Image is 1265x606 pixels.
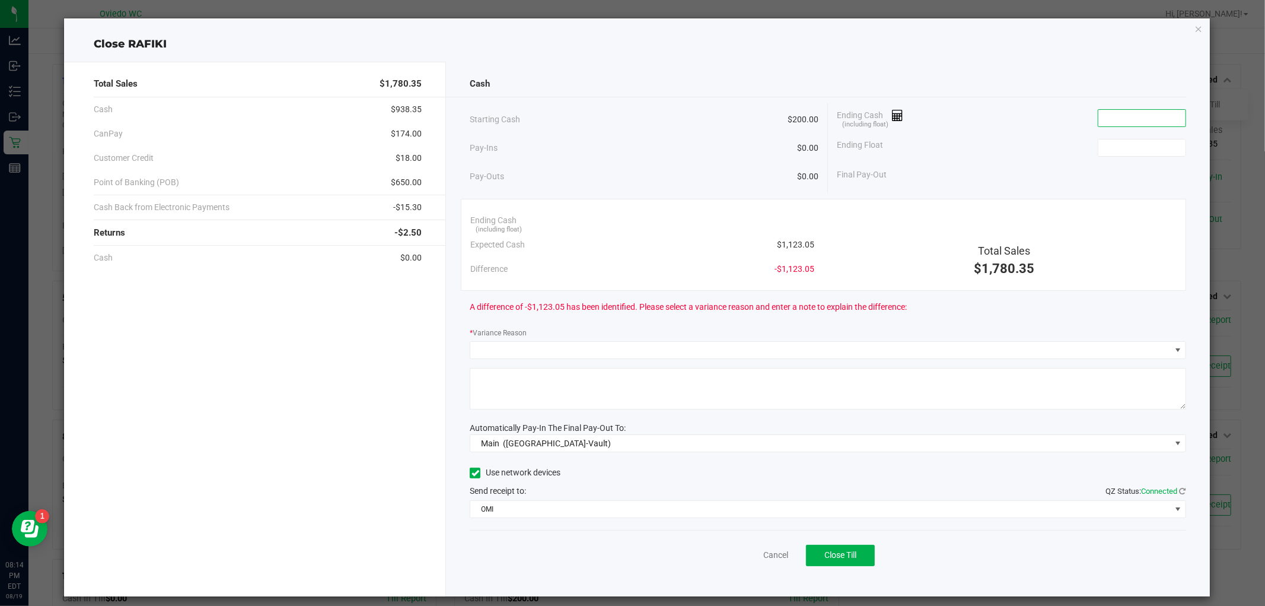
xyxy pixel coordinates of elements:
button: Close Till [806,545,875,566]
span: $650.00 [391,176,422,189]
span: Customer Credit [94,152,154,164]
span: Cash [470,77,490,91]
span: Ending Float [837,139,883,157]
span: -$15.30 [393,201,422,214]
span: Cash [94,103,113,116]
iframe: Resource center [12,511,47,547]
span: Expected Cash [470,239,525,251]
span: Pay-Ins [470,142,498,154]
span: Total Sales [978,245,1030,257]
span: Automatically Pay-In The Final Pay-Out To: [470,423,626,433]
span: Pay-Outs [470,170,504,183]
span: $0.00 [797,170,818,183]
span: $0.00 [797,142,818,154]
span: OMI [470,501,1170,518]
span: Point of Banking (POB) [94,176,179,189]
label: Variance Reason [470,328,527,338]
span: (including float) [476,225,522,235]
span: Cash Back from Electronic Payments [94,201,230,214]
span: Starting Cash [470,113,520,126]
span: Connected [1142,487,1178,496]
span: (including float) [842,120,888,130]
span: Final Pay-Out [837,169,887,181]
span: -$1,123.05 [775,263,814,275]
span: -$2.50 [394,226,422,240]
span: QZ Status: [1106,487,1186,496]
iframe: Resource center unread badge [35,509,49,523]
span: A difference of -$1,123.05 has been identified. Please select a variance reason and enter a note ... [470,301,907,313]
span: Main [481,439,499,448]
span: $18.00 [396,152,422,164]
span: $1,780.35 [974,261,1034,276]
label: Use network devices [470,467,560,479]
span: $938.35 [391,103,422,116]
span: CanPay [94,128,123,140]
a: Cancel [763,549,788,561]
span: Total Sales [94,77,138,91]
span: Send receipt to: [470,486,526,496]
span: $174.00 [391,128,422,140]
div: Close RAFIKI [64,36,1209,52]
span: ([GEOGRAPHIC_DATA]-Vault) [503,439,611,448]
span: $0.00 [400,252,422,264]
span: Ending Cash [470,214,517,227]
span: Ending Cash [837,109,903,127]
div: Returns [94,220,422,246]
span: Close Till [824,550,856,560]
span: $1,780.35 [380,77,422,91]
span: Cash [94,252,113,264]
span: Difference [470,263,508,275]
span: $1,123.05 [777,239,814,251]
span: $200.00 [788,113,818,126]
